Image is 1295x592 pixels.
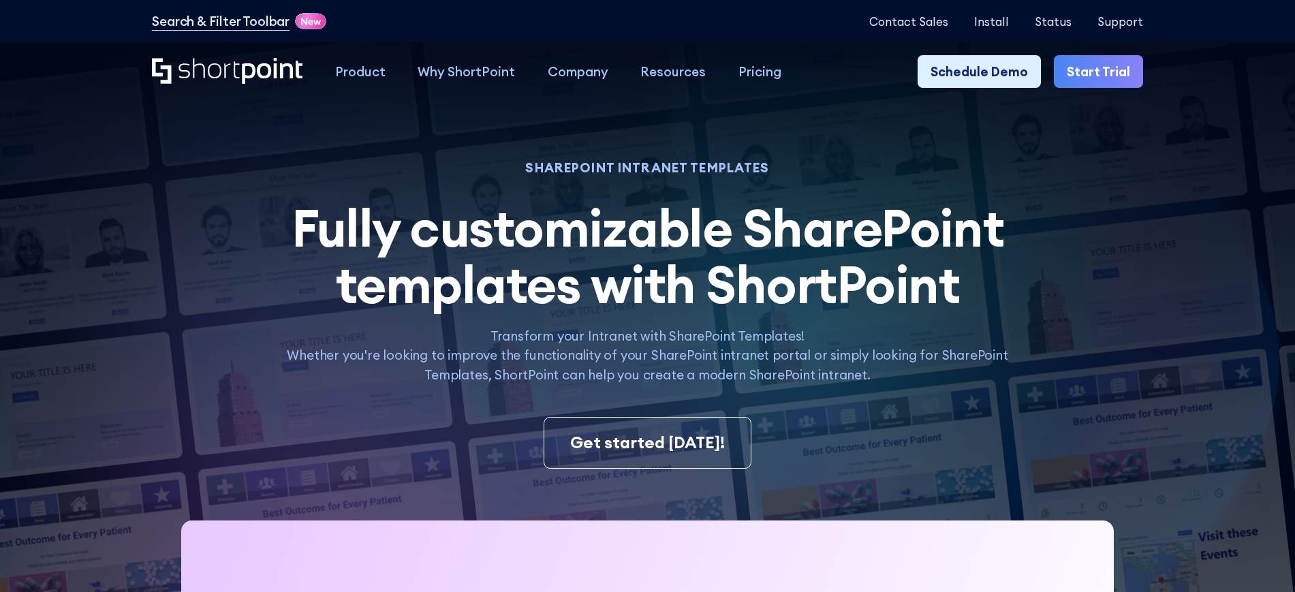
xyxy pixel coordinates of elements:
[738,62,781,82] div: Pricing
[268,326,1026,385] p: Transform your Intranet with SharePoint Templates! Whether you're looking to improve the function...
[570,431,725,455] div: Get started [DATE]!
[640,62,706,82] div: Resources
[548,62,608,82] div: Company
[152,58,302,86] a: Home
[918,55,1041,88] a: Schedule Demo
[335,62,386,82] div: Product
[152,12,290,31] a: Search & Filter Toolbar
[625,55,723,88] a: Resources
[544,417,751,469] a: Get started [DATE]!
[292,195,1004,317] span: Fully customizable SharePoint templates with ShortPoint
[418,62,515,82] div: Why ShortPoint
[531,55,625,88] a: Company
[1054,55,1143,88] a: Start Trial
[319,55,402,88] a: Product
[722,55,798,88] a: Pricing
[268,162,1026,174] h1: SHAREPOINT INTRANET TEMPLATES
[402,55,532,88] a: Why ShortPoint
[974,15,1009,28] a: Install
[1035,15,1072,28] a: Status
[1097,15,1143,28] a: Support
[869,15,948,28] a: Contact Sales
